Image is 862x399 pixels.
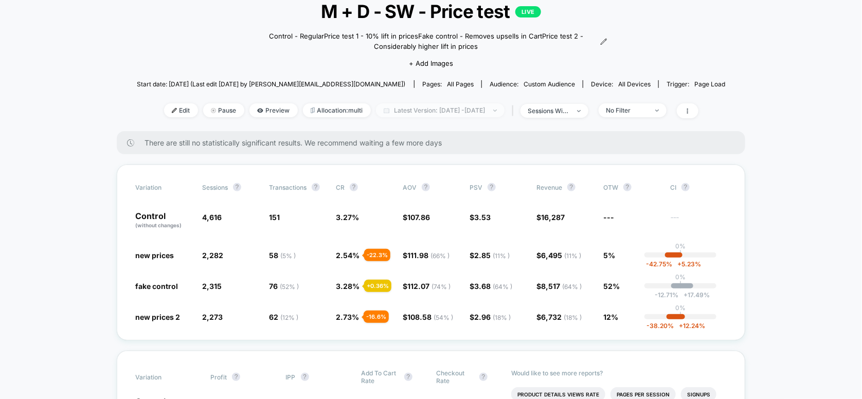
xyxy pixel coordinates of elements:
[403,313,453,321] span: $
[679,312,681,319] p: |
[488,183,496,191] button: ?
[233,183,241,191] button: ?
[145,138,725,147] span: There are still no statistically significant results. We recommend waiting a few more days
[135,212,192,229] p: Control
[407,213,430,222] span: 107.86
[678,260,682,268] span: +
[675,273,686,281] p: 0%
[646,260,673,268] span: -42.75 %
[301,373,309,381] button: ?
[603,251,615,260] span: 5%
[135,313,180,321] span: new prices 2
[528,107,569,115] div: sessions with impression
[536,313,582,321] span: $
[646,322,674,330] span: -38.20 %
[269,184,307,191] span: Transactions
[269,251,296,260] span: 58
[210,373,227,381] span: Profit
[211,108,216,113] img: end
[376,103,505,117] span: Latest Version: [DATE] - [DATE]
[470,213,491,222] span: $
[409,59,453,67] span: + Add Images
[172,108,177,113] img: edit
[336,184,345,191] span: CR
[202,282,222,291] span: 2,315
[493,110,497,112] img: end
[403,282,451,291] span: $
[350,183,358,191] button: ?
[694,80,725,88] span: Page Load
[603,282,620,291] span: 52%
[536,251,581,260] span: $
[684,291,688,299] span: +
[603,183,660,191] span: OTW
[679,281,681,288] p: |
[564,314,582,321] span: ( 18 % )
[562,283,582,291] span: ( 64 % )
[303,103,371,117] span: Allocation: multi
[403,213,430,222] span: $
[135,369,192,385] span: Variation
[407,251,450,260] span: 111.98
[515,6,541,17] p: LIVE
[536,184,562,191] span: Revenue
[135,183,192,191] span: Variation
[364,280,391,292] div: + 0.36 %
[493,283,512,291] span: ( 64 % )
[564,252,581,260] span: ( 11 % )
[541,282,582,291] span: 8,517
[681,183,690,191] button: ?
[623,183,632,191] button: ?
[280,283,299,291] span: ( 52 % )
[249,103,298,117] span: Preview
[536,213,565,222] span: $
[432,283,451,291] span: ( 74 % )
[422,80,474,88] div: Pages:
[447,80,474,88] span: all pages
[164,103,198,117] span: Edit
[603,313,618,321] span: 12%
[679,250,681,258] p: |
[678,291,710,299] span: 17.49 %
[202,313,223,321] span: 2,273
[135,222,182,228] span: (without changes)
[470,251,510,260] span: $
[202,251,223,260] span: 2,282
[135,282,178,291] span: fake control
[474,282,512,291] span: 3.68
[470,184,482,191] span: PSV
[422,183,430,191] button: ?
[166,1,696,22] span: M + D - SW - Price test
[336,313,359,321] span: 2.73 %
[269,313,298,321] span: 62
[336,251,360,260] span: 2.54 %
[361,369,399,385] span: Add To Cart Rate
[470,313,511,321] span: $
[364,311,389,323] div: - 16.6 %
[667,80,725,88] div: Trigger:
[583,80,658,88] span: Device:
[407,313,453,321] span: 108.58
[603,213,614,222] span: ---
[567,183,576,191] button: ?
[511,369,727,377] p: Would like to see more reports?
[336,282,360,291] span: 3.28 %
[430,252,450,260] span: ( 66 % )
[364,249,390,261] div: - 22.3 %
[407,282,451,291] span: 112.07
[577,110,581,112] img: end
[232,373,240,381] button: ?
[470,282,512,291] span: $
[524,80,575,88] span: Custom Audience
[679,322,683,330] span: +
[606,106,648,114] div: No Filter
[336,213,359,222] span: 3.27 %
[434,314,453,321] span: ( 54 % )
[674,322,705,330] span: 12.24 %
[137,80,405,88] span: Start date: [DATE] (Last edit [DATE] by [PERSON_NAME][EMAIL_ADDRESS][DOMAIN_NAME])
[474,251,510,260] span: 2.85
[675,242,686,250] p: 0%
[436,369,474,385] span: Checkout Rate
[202,184,228,191] span: Sessions
[675,304,686,312] p: 0%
